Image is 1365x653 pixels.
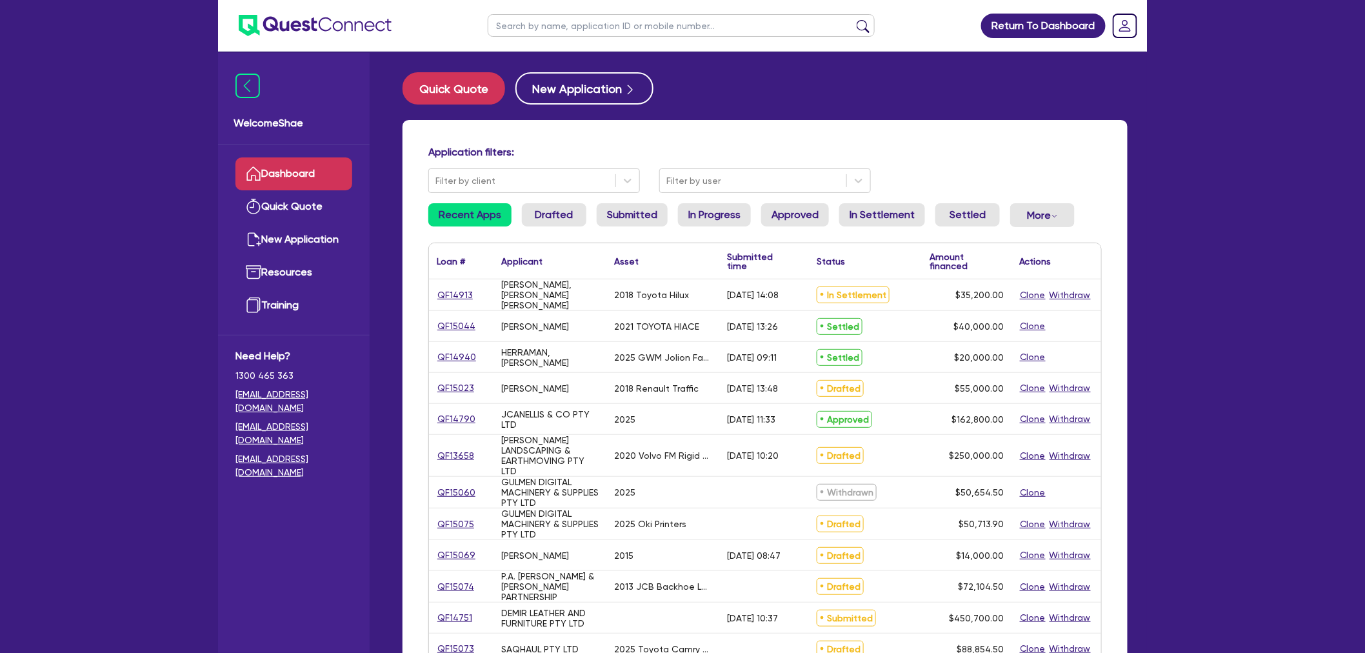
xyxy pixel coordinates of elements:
[437,412,476,427] a: QF14790
[501,508,599,539] div: GULMEN DIGITAL MACHINERY & SUPPLIES PTY LTD
[955,290,1004,300] span: $35,200.00
[501,435,599,476] div: [PERSON_NAME] LANDSCAPING & EARTHMOVING PTY LTD
[522,203,586,226] a: Drafted
[403,72,515,105] a: Quick Quote
[501,383,569,394] div: [PERSON_NAME]
[727,613,778,623] div: [DATE] 10:37
[614,519,686,529] div: 2025 Oki Printers
[817,349,862,366] span: Settled
[437,579,475,594] a: QF15074
[817,578,864,595] span: Drafted
[761,203,829,226] a: Approved
[949,450,1004,461] span: $250,000.00
[614,257,639,266] div: Asset
[817,318,862,335] span: Settled
[501,550,569,561] div: [PERSON_NAME]
[955,487,1004,497] span: $50,654.50
[727,290,779,300] div: [DATE] 14:08
[817,610,876,627] span: Submitted
[234,116,354,131] span: Welcome Shae
[1049,548,1091,563] button: Withdraw
[501,409,599,430] div: JCANELLIS & CO PTY LTD
[817,447,864,464] span: Drafted
[1019,257,1051,266] div: Actions
[235,420,352,447] a: [EMAIL_ADDRESS][DOMAIN_NAME]
[501,321,569,332] div: [PERSON_NAME]
[235,452,352,479] a: [EMAIL_ADDRESS][DOMAIN_NAME]
[246,232,261,247] img: new-application
[235,388,352,415] a: [EMAIL_ADDRESS][DOMAIN_NAME]
[817,257,845,266] div: Status
[817,547,864,564] span: Drafted
[235,223,352,256] a: New Application
[437,350,477,365] a: QF14940
[1019,610,1046,625] button: Clone
[727,550,781,561] div: [DATE] 08:47
[1049,448,1091,463] button: Withdraw
[1108,9,1142,43] a: Dropdown toggle
[235,289,352,322] a: Training
[428,146,1102,158] h4: Application filters:
[246,297,261,313] img: training
[614,321,699,332] div: 2021 TOYOTA HIACE
[727,352,777,363] div: [DATE] 09:11
[1019,288,1046,303] button: Clone
[501,571,599,602] div: P.A. [PERSON_NAME] & [PERSON_NAME] PARTNERSHIP
[1019,579,1046,594] button: Clone
[235,369,352,383] span: 1300 465 363
[246,265,261,280] img: resources
[235,157,352,190] a: Dashboard
[614,487,635,497] div: 2025
[246,199,261,214] img: quick-quote
[437,517,475,532] a: QF15075
[1049,579,1091,594] button: Withdraw
[437,257,465,266] div: Loan #
[1019,517,1046,532] button: Clone
[437,485,476,500] a: QF15060
[727,383,778,394] div: [DATE] 13:48
[501,257,543,266] div: Applicant
[1019,448,1046,463] button: Clone
[239,15,392,36] img: quest-connect-logo-blue
[437,381,475,396] a: QF15023
[949,613,1004,623] span: $450,700.00
[1019,548,1046,563] button: Clone
[956,550,1004,561] span: $14,000.00
[953,321,1004,332] span: $40,000.00
[727,414,775,425] div: [DATE] 11:33
[1019,381,1046,396] button: Clone
[935,203,1000,226] a: Settled
[1049,288,1091,303] button: Withdraw
[817,380,864,397] span: Drafted
[817,516,864,532] span: Drafted
[930,252,1004,270] div: Amount financed
[501,347,599,368] div: HERRAMAN, [PERSON_NAME]
[981,14,1106,38] a: Return To Dashboard
[955,383,1004,394] span: $55,000.00
[1019,412,1046,427] button: Clone
[817,411,872,428] span: Approved
[614,414,635,425] div: 2025
[678,203,751,226] a: In Progress
[437,610,473,625] a: QF14751
[959,519,1004,529] span: $50,713.90
[488,14,875,37] input: Search by name, application ID or mobile number...
[614,383,699,394] div: 2018 Renault Traffic
[437,548,476,563] a: QF15069
[1010,203,1075,227] button: Dropdown toggle
[235,256,352,289] a: Resources
[839,203,925,226] a: In Settlement
[727,450,779,461] div: [DATE] 10:20
[727,252,790,270] div: Submitted time
[817,286,890,303] span: In Settlement
[437,319,476,334] a: QF15044
[614,450,712,461] div: 2020 Volvo FM Rigid Truck
[437,288,473,303] a: QF14913
[958,581,1004,592] span: $72,104.50
[501,279,599,310] div: [PERSON_NAME], [PERSON_NAME] [PERSON_NAME]
[727,321,778,332] div: [DATE] 13:26
[515,72,653,105] a: New Application
[817,484,877,501] span: Withdrawn
[1019,485,1046,500] button: Clone
[1019,319,1046,334] button: Clone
